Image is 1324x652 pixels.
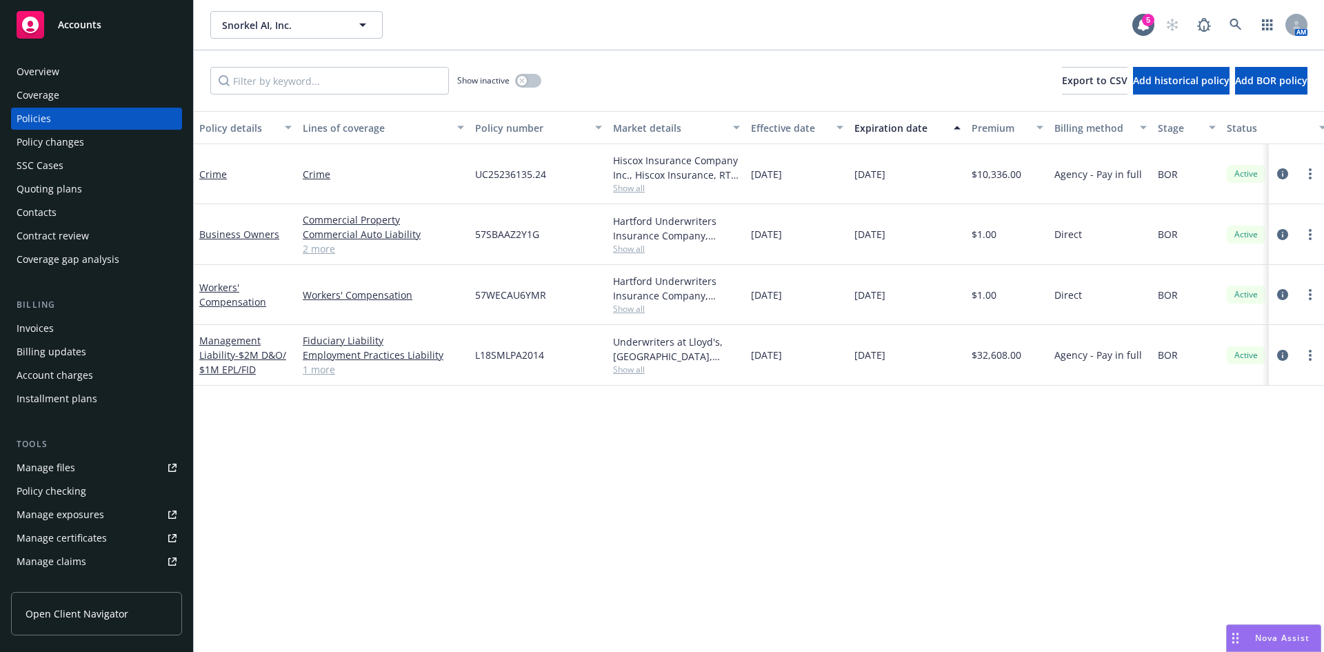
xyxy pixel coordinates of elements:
[11,155,182,177] a: SSC Cases
[608,111,745,144] button: Market details
[475,348,544,362] span: L18SMLPA2014
[303,333,464,348] a: Fiduciary Liability
[11,457,182,479] a: Manage files
[1232,288,1260,301] span: Active
[11,574,182,596] a: Manage BORs
[972,227,996,241] span: $1.00
[1158,11,1186,39] a: Start snowing
[1158,348,1178,362] span: BOR
[1302,166,1318,182] a: more
[854,288,885,302] span: [DATE]
[11,298,182,312] div: Billing
[17,480,86,502] div: Policy checking
[1062,74,1127,87] span: Export to CSV
[972,288,996,302] span: $1.00
[303,121,449,135] div: Lines of coverage
[58,19,101,30] span: Accounts
[751,288,782,302] span: [DATE]
[1254,11,1281,39] a: Switch app
[972,348,1021,362] span: $32,608.00
[17,364,93,386] div: Account charges
[854,348,885,362] span: [DATE]
[1142,14,1154,26] div: 5
[11,317,182,339] a: Invoices
[17,341,86,363] div: Billing updates
[199,168,227,181] a: Crime
[1158,121,1201,135] div: Stage
[457,75,510,86] span: Show inactive
[613,274,740,303] div: Hartford Underwriters Insurance Company, Hartford Insurance Group
[1054,227,1082,241] span: Direct
[11,388,182,410] a: Installment plans
[1054,288,1082,302] span: Direct
[11,131,182,153] a: Policy changes
[751,348,782,362] span: [DATE]
[199,281,266,308] a: Workers' Compensation
[303,227,464,241] a: Commercial Auto Liability
[1274,286,1291,303] a: circleInformation
[26,606,128,621] span: Open Client Navigator
[1274,347,1291,364] a: circleInformation
[1235,67,1307,95] button: Add BOR policy
[303,348,464,362] a: Employment Practices Liability
[1232,349,1260,362] span: Active
[1158,227,1178,241] span: BOR
[470,111,608,144] button: Policy number
[1054,348,1142,362] span: Agency - Pay in full
[1158,288,1178,302] span: BOR
[1232,168,1260,180] span: Active
[222,18,341,32] span: Snorkel AI, Inc.
[1133,67,1230,95] button: Add historical policy
[11,341,182,363] a: Billing updates
[199,228,279,241] a: Business Owners
[1302,286,1318,303] a: more
[1235,74,1307,87] span: Add BOR policy
[613,243,740,255] span: Show all
[1054,167,1142,181] span: Agency - Pay in full
[1049,111,1152,144] button: Billing method
[11,201,182,224] a: Contacts
[17,84,59,106] div: Coverage
[17,388,97,410] div: Installment plans
[1158,167,1178,181] span: BOR
[854,227,885,241] span: [DATE]
[11,108,182,130] a: Policies
[303,167,464,181] a: Crime
[1190,11,1218,39] a: Report a Bug
[11,61,182,83] a: Overview
[17,131,84,153] div: Policy changes
[11,225,182,247] a: Contract review
[1152,111,1221,144] button: Stage
[1302,347,1318,364] a: more
[199,121,277,135] div: Policy details
[972,121,1028,135] div: Premium
[199,334,286,376] a: Management Liability
[17,551,86,573] div: Manage claims
[17,457,75,479] div: Manage files
[475,288,546,302] span: 57WECAU6YMR
[17,527,107,549] div: Manage certificates
[17,178,82,200] div: Quoting plans
[613,182,740,194] span: Show all
[751,227,782,241] span: [DATE]
[17,225,89,247] div: Contract review
[194,111,297,144] button: Policy details
[11,437,182,451] div: Tools
[17,504,104,526] div: Manage exposures
[613,214,740,243] div: Hartford Underwriters Insurance Company, Hartford Insurance Group
[11,527,182,549] a: Manage certificates
[751,167,782,181] span: [DATE]
[475,121,587,135] div: Policy number
[1133,74,1230,87] span: Add historical policy
[1274,166,1291,182] a: circleInformation
[11,504,182,526] span: Manage exposures
[17,155,63,177] div: SSC Cases
[17,108,51,130] div: Policies
[1227,121,1311,135] div: Status
[11,84,182,106] a: Coverage
[1226,624,1321,652] button: Nova Assist
[966,111,1049,144] button: Premium
[1274,226,1291,243] a: circleInformation
[17,248,119,270] div: Coverage gap analysis
[613,303,740,315] span: Show all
